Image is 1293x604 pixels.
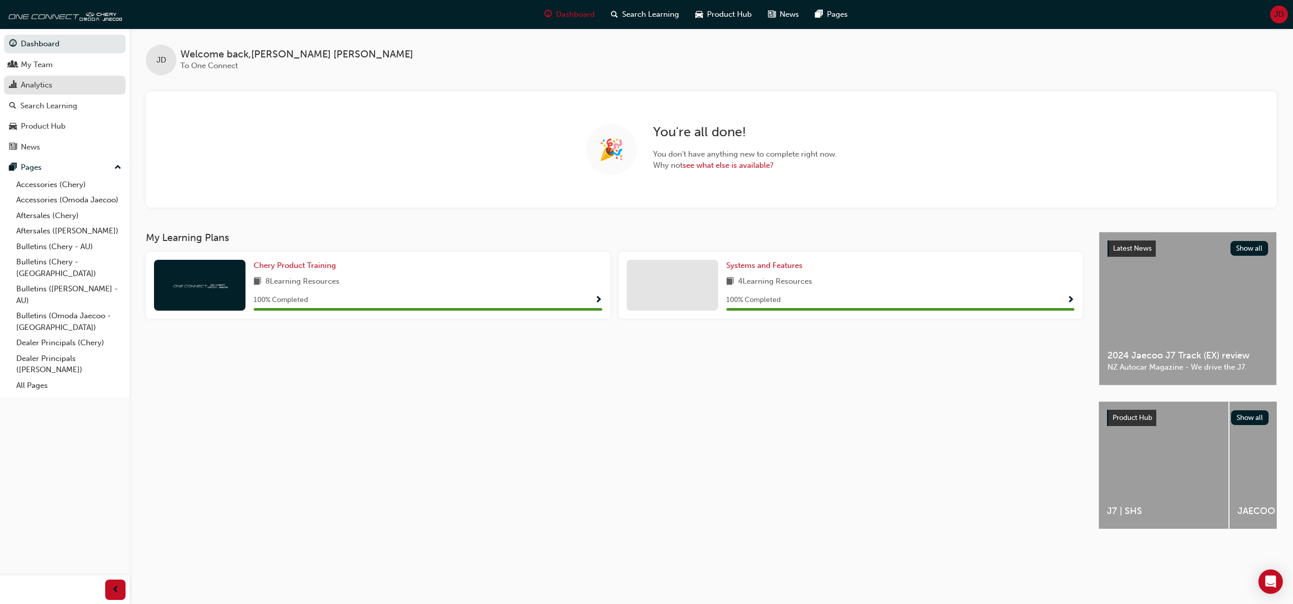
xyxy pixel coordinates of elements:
[827,9,848,20] span: Pages
[4,76,126,95] a: Analytics
[1274,9,1284,20] span: JD
[12,308,126,335] a: Bulletins (Omoda Jaecoo - [GEOGRAPHIC_DATA])
[12,281,126,308] a: Bulletins ([PERSON_NAME] - AU)
[12,177,126,193] a: Accessories (Chery)
[9,81,17,90] span: chart-icon
[9,163,17,172] span: pages-icon
[21,162,42,173] div: Pages
[21,79,52,91] div: Analytics
[1231,410,1269,425] button: Show all
[1107,410,1269,426] a: Product HubShow all
[4,97,126,115] a: Search Learning
[21,59,53,71] div: My Team
[4,138,126,157] a: News
[760,4,807,25] a: news-iconNews
[726,261,803,270] span: Systems and Features
[265,276,340,288] span: 8 Learning Resources
[807,4,856,25] a: pages-iconPages
[12,223,126,239] a: Aftersales ([PERSON_NAME])
[9,143,17,152] span: news-icon
[683,161,774,170] a: see what else is available?
[695,8,703,21] span: car-icon
[1258,569,1283,594] div: Open Intercom Messenger
[146,232,1083,244] h3: My Learning Plans
[12,192,126,208] a: Accessories (Omoda Jaecoo)
[254,260,340,271] a: Chery Product Training
[1067,294,1074,307] button: Show Progress
[603,4,687,25] a: search-iconSearch Learning
[622,9,679,20] span: Search Learning
[1230,241,1269,256] button: Show all
[726,294,781,306] span: 100 % Completed
[9,40,17,49] span: guage-icon
[180,61,238,70] span: To One Connect
[12,208,126,224] a: Aftersales (Chery)
[21,120,66,132] div: Product Hub
[1107,240,1268,257] a: Latest NewsShow all
[707,9,752,20] span: Product Hub
[21,141,40,153] div: News
[114,161,121,174] span: up-icon
[595,296,602,305] span: Show Progress
[544,8,552,21] span: guage-icon
[815,8,823,21] span: pages-icon
[20,100,77,112] div: Search Learning
[9,102,16,111] span: search-icon
[172,280,228,290] img: oneconnect
[653,124,837,140] h2: You ' re all done!
[738,276,812,288] span: 4 Learning Resources
[1113,244,1152,253] span: Latest News
[595,294,602,307] button: Show Progress
[1067,296,1074,305] span: Show Progress
[768,8,776,21] span: news-icon
[1107,350,1268,361] span: 2024 Jaecoo J7 Track (EX) review
[5,4,122,24] img: oneconnect
[611,8,618,21] span: search-icon
[4,158,126,177] button: Pages
[12,254,126,281] a: Bulletins (Chery - [GEOGRAPHIC_DATA])
[254,261,336,270] span: Chery Product Training
[536,4,603,25] a: guage-iconDashboard
[12,239,126,255] a: Bulletins (Chery - AU)
[9,122,17,131] span: car-icon
[254,276,261,288] span: book-icon
[1270,6,1288,23] button: JD
[4,35,126,53] a: Dashboard
[687,4,760,25] a: car-iconProduct Hub
[1099,402,1228,529] a: J7 | SHS
[556,9,595,20] span: Dashboard
[726,276,734,288] span: book-icon
[180,49,413,61] span: Welcome back , [PERSON_NAME] [PERSON_NAME]
[112,584,119,596] span: prev-icon
[653,148,837,160] span: You don ' t have anything new to complete right now.
[4,55,126,74] a: My Team
[780,9,799,20] span: News
[9,61,17,70] span: people-icon
[1113,413,1152,422] span: Product Hub
[653,160,837,171] span: Why not
[4,33,126,158] button: DashboardMy TeamAnalyticsSearch LearningProduct HubNews
[254,294,308,306] span: 100 % Completed
[1107,361,1268,373] span: NZ Autocar Magazine - We drive the J7.
[726,260,807,271] a: Systems and Features
[12,378,126,394] a: All Pages
[157,54,166,66] span: JD
[4,117,126,136] a: Product Hub
[599,144,624,156] span: 🎉
[12,351,126,378] a: Dealer Principals ([PERSON_NAME])
[1107,505,1220,517] span: J7 | SHS
[12,335,126,351] a: Dealer Principals (Chery)
[1099,232,1277,385] a: Latest NewsShow all2024 Jaecoo J7 Track (EX) reviewNZ Autocar Magazine - We drive the J7.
